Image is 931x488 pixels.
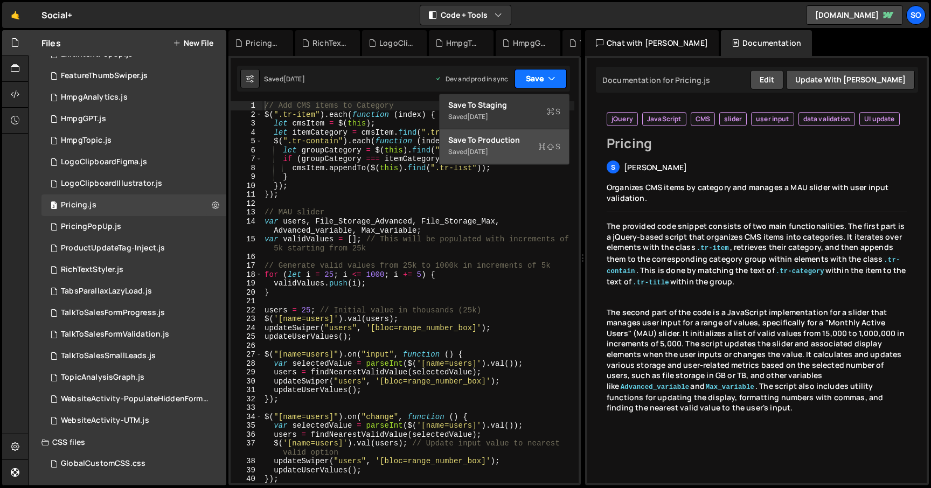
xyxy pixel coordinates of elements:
[29,431,226,453] div: CSS files
[231,288,262,297] div: 20
[231,324,262,333] div: 24
[607,256,900,276] code: .tr-contain
[786,70,915,89] button: Update with [PERSON_NAME]
[231,208,262,217] div: 13
[41,194,226,216] div: Pricing.js
[231,377,262,386] div: 30
[721,30,812,56] div: Documentation
[173,39,213,47] button: New File
[61,114,106,124] div: HmpgGPT.js
[231,119,262,128] div: 3
[61,330,169,339] div: TalkToSalesFormValidation.js
[231,315,262,324] div: 23
[806,5,903,25] a: [DOMAIN_NAME]
[231,101,262,110] div: 1
[283,74,305,83] div: [DATE]
[435,74,508,83] div: Dev and prod in sync
[41,37,61,49] h2: Files
[41,302,226,324] div: 15116/41316.js
[647,115,682,123] span: JavaScript
[906,5,926,25] div: So
[231,172,262,182] div: 9
[751,70,783,89] button: Edit
[467,147,488,156] div: [DATE]
[231,430,262,440] div: 36
[631,278,670,287] code: .tr-title
[231,235,262,253] div: 15
[440,129,569,164] button: Save to ProductionS Saved[DATE]
[61,243,165,253] div: ProductUpdateTag-Inject.js
[61,200,96,210] div: Pricing.js
[312,38,347,48] div: RichTextStyler.js
[446,38,481,48] div: HmpgTopic.js
[231,128,262,137] div: 4
[41,173,226,194] div: 15116/42838.js
[231,306,262,315] div: 22
[231,403,262,413] div: 33
[231,164,262,173] div: 8
[448,145,560,158] div: Saved
[231,475,262,484] div: 40
[61,416,149,426] div: WebsiteActivity-UTM.js
[803,115,850,123] span: data validation
[611,163,615,172] span: S
[231,297,262,306] div: 21
[705,383,755,392] code: Max_variable
[61,459,145,469] div: GlobalCustomCSS.css
[724,115,742,123] span: slider
[51,202,57,211] span: 3
[231,182,262,191] div: 10
[696,244,730,253] code: .tr-item
[61,93,128,102] div: HmpgAnalytics.js
[231,457,262,466] div: 38
[61,373,144,382] div: TopicAnalysisGraph.js
[41,388,230,410] div: 15116/40674.js
[61,222,121,232] div: PricingPopUp.js
[231,155,262,164] div: 7
[448,100,560,110] div: Save to Staging
[231,110,262,120] div: 2
[864,115,894,123] span: UI update
[231,279,262,288] div: 19
[41,9,72,22] div: Social+
[61,136,112,145] div: HmpgTopic.js
[599,75,710,85] div: Documentation for Pricing.js
[41,108,226,130] div: 15116/41430.js
[231,413,262,422] div: 34
[231,395,262,404] div: 32
[607,182,889,203] span: Organizes CMS items by category and manages a MAU slider with user input validation.
[467,112,488,121] div: [DATE]
[231,146,262,155] div: 6
[547,106,560,117] span: S
[231,190,262,199] div: 11
[61,71,148,81] div: FeatureThumbSwiper.js
[61,394,210,404] div: WebsiteActivity-PopulateHiddenForms.js
[231,439,262,457] div: 37
[696,115,710,123] span: CMS
[379,38,414,48] div: LogoClipboardIllustrator.js
[448,135,560,145] div: Save to Production
[61,179,162,189] div: LogoClipboardIllustrator.js
[515,69,567,88] button: Save
[448,110,560,123] div: Saved
[612,115,633,123] span: jQuery
[41,259,226,281] div: 15116/45334.js
[41,281,226,302] div: 15116/39536.js
[231,368,262,377] div: 29
[420,5,511,25] button: Code + Tools
[231,137,262,146] div: 5
[41,324,226,345] div: 15116/40952.js
[61,265,123,275] div: RichTextStyler.js
[756,115,789,123] span: user input
[246,38,280,48] div: PricingPopUp.js
[231,466,262,475] div: 39
[41,151,226,173] : 15116/40336.js
[620,383,691,392] code: Advanced_variable
[231,199,262,208] div: 12
[264,74,305,83] div: Saved
[585,30,719,56] div: Chat with [PERSON_NAME]
[231,386,262,395] div: 31
[41,65,226,87] div: 15116/40701.js
[2,2,29,28] a: 🤙
[513,38,547,48] div: HmpgGPT.js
